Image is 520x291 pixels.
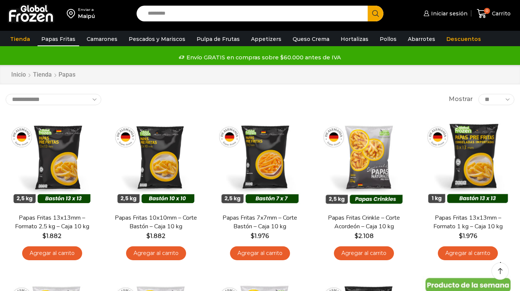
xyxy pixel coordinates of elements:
a: Queso Crema [289,32,333,46]
img: address-field-icon.svg [67,7,78,20]
h1: Papas [59,71,75,78]
span: Carrito [490,10,511,17]
a: Papas Fritas Crinkle – Corte Acordeón – Caja 10 kg [322,214,406,231]
a: Hortalizas [337,32,372,46]
a: Papas Fritas 7x7mm – Corte Bastón – Caja 10 kg [218,214,302,231]
a: Papas Fritas 13x13mm – Formato 2,5 kg – Caja 10 kg [10,214,93,231]
span: $ [251,232,254,240]
a: Iniciar sesión [422,6,467,21]
a: Agregar al carrito: “Papas Fritas 13x13mm - Formato 1 kg - Caja 10 kg” [438,246,498,260]
span: 0 [484,8,490,14]
a: Agregar al carrito: “Papas Fritas 13x13mm - Formato 2,5 kg - Caja 10 kg” [22,246,82,260]
a: Papas Fritas [38,32,79,46]
a: Papas Fritas 13x13mm – Formato 1 kg – Caja 10 kg [426,214,509,231]
bdi: 1.882 [146,232,165,240]
span: $ [355,232,358,240]
a: Abarrotes [404,32,439,46]
span: $ [42,232,46,240]
a: Pollos [376,32,400,46]
bdi: 2.108 [355,232,374,240]
a: Pulpa de Frutas [193,32,243,46]
a: 0 Carrito [475,5,512,23]
bdi: 1.976 [251,232,269,240]
bdi: 1.976 [459,232,477,240]
span: Mostrar [449,95,473,104]
a: Descuentos [443,32,485,46]
a: Tienda [6,32,34,46]
bdi: 1.882 [42,232,62,240]
a: Papas Fritas 10x10mm – Corte Bastón – Caja 10 kg [114,214,198,231]
a: Camarones [83,32,121,46]
div: Enviar a [78,7,95,12]
a: Agregar al carrito: “Papas Fritas 7x7mm - Corte Bastón - Caja 10 kg” [230,246,290,260]
nav: Breadcrumb [11,71,75,79]
a: Pescados y Mariscos [125,32,189,46]
select: Pedido de la tienda [6,94,101,105]
a: Inicio [11,71,26,79]
div: Maipú [78,12,95,20]
a: Tienda [33,71,52,79]
span: $ [459,232,463,240]
button: Search button [368,6,383,21]
a: Appetizers [247,32,285,46]
a: Agregar al carrito: “Papas Fritas Crinkle - Corte Acordeón - Caja 10 kg” [334,246,394,260]
span: Iniciar sesión [429,10,467,17]
a: Agregar al carrito: “Papas Fritas 10x10mm - Corte Bastón - Caja 10 kg” [126,246,186,260]
span: $ [146,232,150,240]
